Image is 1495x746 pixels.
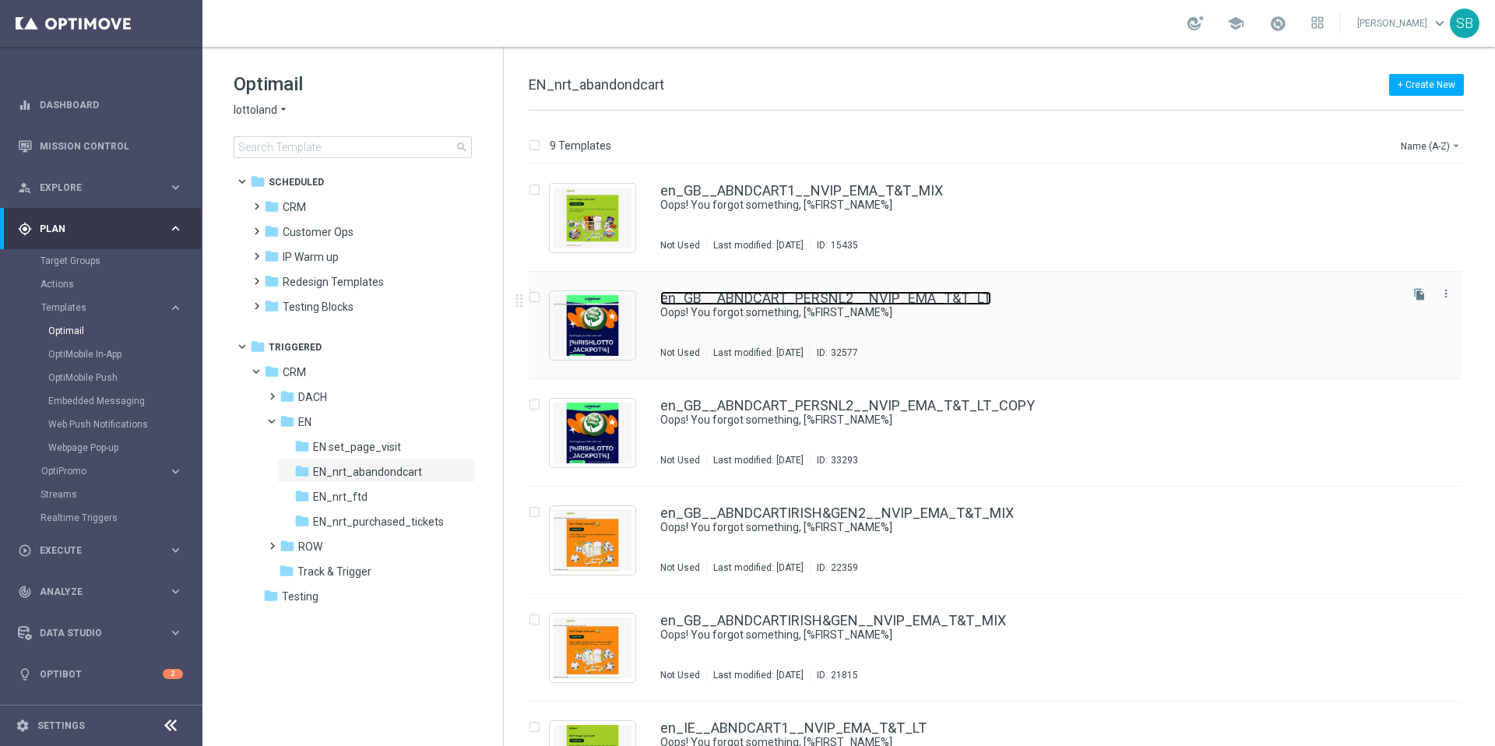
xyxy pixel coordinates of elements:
[16,719,30,733] i: settings
[18,125,183,167] div: Mission Control
[831,669,858,681] div: 21815
[554,403,631,463] img: 33293.jpeg
[280,538,295,554] i: folder
[280,413,295,429] i: folder
[294,513,310,529] i: folder
[1440,287,1452,300] i: more_vert
[294,463,310,479] i: folder
[17,140,184,153] button: Mission Control
[283,200,306,214] span: CRM
[17,668,184,681] button: lightbulb Optibot 2
[234,103,290,118] button: lottoland arrow_drop_down
[17,181,184,194] div: person_search Explore keyboard_arrow_right
[660,721,927,735] a: en_IE__ABNDCART1__NVIP_EMA_T&T_LT
[234,103,277,118] span: lottoland
[513,272,1492,379] div: Press SPACE to select this row.
[168,584,183,599] i: keyboard_arrow_right
[168,221,183,236] i: keyboard_arrow_right
[40,512,162,524] a: Realtime Triggers
[17,99,184,111] button: equalizer Dashboard
[168,464,183,479] i: keyboard_arrow_right
[17,627,184,639] button: Data Studio keyboard_arrow_right
[660,413,1397,428] div: Oops! You forgot something, [%FIRST_NAME%]
[18,585,32,599] i: track_changes
[18,222,168,236] div: Plan
[264,298,280,314] i: folder
[40,255,162,267] a: Target Groups
[513,379,1492,487] div: Press SPACE to select this row.
[297,565,371,579] span: Track & Trigger
[269,340,322,354] span: Triggered
[48,371,162,384] a: OptiMobile Push
[41,466,168,476] div: OptiPromo
[40,653,163,695] a: Optibot
[168,625,183,640] i: keyboard_arrow_right
[40,183,168,192] span: Explore
[1431,15,1448,32] span: keyboard_arrow_down
[17,586,184,598] button: track_changes Analyze keyboard_arrow_right
[163,669,183,679] div: 2
[283,300,354,314] span: Testing Blocks
[313,440,401,454] span: EN set_page_visit
[48,413,201,436] div: Web Push Notifications
[250,174,266,189] i: folder
[18,222,32,236] i: gps_fixed
[48,436,201,459] div: Webpage Pop-up
[40,587,168,596] span: Analyze
[554,618,631,678] img: 21815.jpeg
[1450,9,1479,38] div: SB
[660,305,1397,320] div: Oops! You forgot something, [%FIRST_NAME%]
[18,544,168,558] div: Execute
[513,487,1492,594] div: Press SPACE to select this row.
[283,365,306,379] span: CRM
[17,223,184,235] button: gps_fixed Plan keyboard_arrow_right
[40,249,201,273] div: Target Groups
[40,84,183,125] a: Dashboard
[707,669,810,681] div: Last modified: [DATE]
[831,454,858,466] div: 33293
[660,347,700,359] div: Not Used
[40,465,184,477] button: OptiPromo keyboard_arrow_right
[529,76,664,93] span: EN_nrt_abandondcart
[513,164,1492,272] div: Press SPACE to select this row.
[513,594,1492,702] div: Press SPACE to select this row.
[660,413,1361,428] a: Oops! You forgot something, [%FIRST_NAME%]
[40,273,201,296] div: Actions
[40,296,201,459] div: Templates
[660,506,1014,520] a: en_GB__ABNDCARTIRISH&GEN2__NVIP_EMA_T&T_MIX
[18,667,32,681] i: lightbulb
[1399,136,1464,155] button: Name (A-Z)arrow_drop_down
[831,347,858,359] div: 32577
[660,520,1361,535] a: Oops! You forgot something, [%FIRST_NAME%]
[660,628,1397,642] div: Oops! You forgot something, [%FIRST_NAME%]
[234,136,472,158] input: Search Template
[40,459,201,483] div: OptiPromo
[264,223,280,239] i: folder
[1413,288,1426,301] i: file_copy
[298,540,322,554] span: ROW
[41,466,153,476] span: OptiPromo
[168,301,183,315] i: keyboard_arrow_right
[264,248,280,264] i: folder
[234,72,472,97] h1: Optimail
[41,303,153,312] span: Templates
[18,626,168,640] div: Data Studio
[48,395,162,407] a: Embedded Messaging
[660,305,1361,320] a: Oops! You forgot something, [%FIRST_NAME%]
[40,506,201,530] div: Realtime Triggers
[48,389,201,413] div: Embedded Messaging
[18,653,183,695] div: Optibot
[298,415,311,429] span: EN
[660,561,700,574] div: Not Used
[660,399,1035,413] a: en_GB__ABNDCART_PERSNL2__NVIP_EMA_T&T_LT_COPY
[660,198,1397,213] div: Oops! You forgot something, [%FIRST_NAME%]
[831,239,858,252] div: 15435
[48,348,162,361] a: OptiMobile In-App
[40,224,168,234] span: Plan
[18,544,32,558] i: play_circle_outline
